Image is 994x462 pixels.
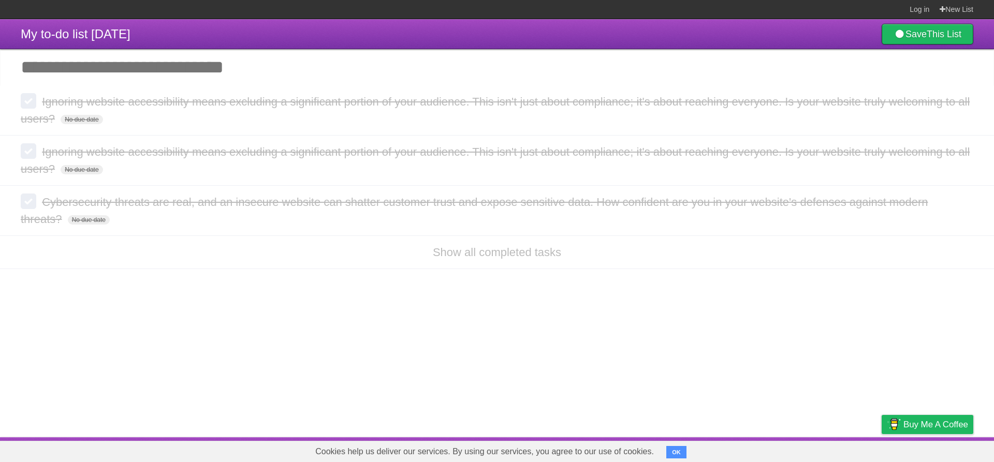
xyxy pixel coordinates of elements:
[21,145,970,175] span: Ignoring website accessibility means excluding a significant portion of your audience. This isn't...
[927,29,961,39] b: This List
[433,246,561,259] a: Show all completed tasks
[21,193,36,209] label: Done
[666,446,686,458] button: OK
[887,415,901,433] img: Buy me a coffee
[882,24,973,44] a: SaveThis List
[744,440,766,459] a: About
[21,196,928,226] span: Cybersecurity threats are real, and an insecure website can shatter customer trust and expose sen...
[833,440,856,459] a: Terms
[68,215,110,225] span: No due date
[908,440,973,459] a: Suggest a feature
[21,95,970,125] span: Ignoring website accessibility means excluding a significant portion of your audience. This isn't...
[778,440,820,459] a: Developers
[868,440,895,459] a: Privacy
[61,165,103,174] span: No due date
[21,93,36,109] label: Done
[21,143,36,159] label: Done
[305,441,664,462] span: Cookies help us deliver our services. By using our services, you agree to our use of cookies.
[21,27,130,41] span: My to-do list [DATE]
[903,415,968,434] span: Buy me a coffee
[882,415,973,434] a: Buy me a coffee
[61,115,103,124] span: No due date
